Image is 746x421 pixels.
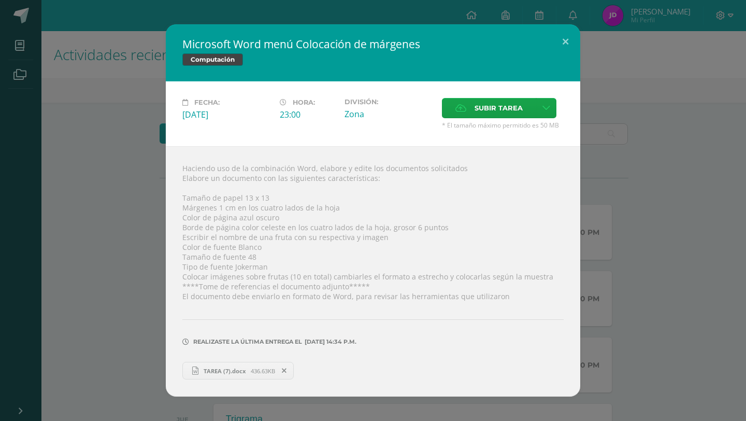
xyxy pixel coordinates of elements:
[193,338,302,345] span: Realizaste la última entrega el
[276,365,293,376] span: Remover entrega
[293,99,315,106] span: Hora:
[182,37,564,51] h2: Microsoft Word menú Colocación de márgenes
[166,146,580,397] div: Haciendo uso de la combinación Word, elabore y edite los documentos solicitados Elabore un docume...
[442,121,564,130] span: * El tamaño máximo permitido es 50 MB
[475,99,523,118] span: Subir tarea
[551,24,580,60] button: Close (Esc)
[182,53,243,66] span: Computación
[345,98,434,106] label: División:
[182,109,271,120] div: [DATE]
[345,108,434,120] div: Zona
[198,367,251,375] span: TAREA (7).docx
[182,362,294,380] a: TAREA (7).docx 436.63KB
[194,99,220,106] span: Fecha:
[251,367,275,375] span: 436.63KB
[280,109,336,120] div: 23:00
